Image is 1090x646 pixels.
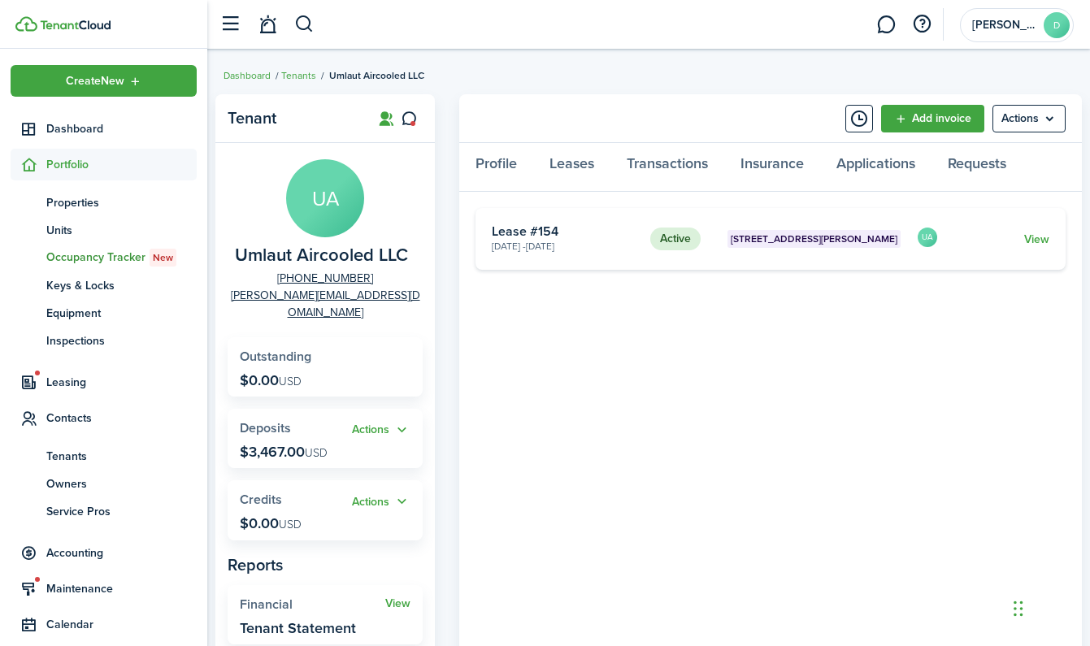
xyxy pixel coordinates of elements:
[11,65,197,97] button: Open menu
[1009,568,1090,646] iframe: Chat Widget
[46,332,197,349] span: Inspections
[228,287,423,321] a: [PERSON_NAME][EMAIL_ADDRESS][DOMAIN_NAME]
[286,159,364,237] avatar-text: UA
[908,11,936,38] button: Open resource center
[1014,584,1023,633] div: Drag
[11,113,197,145] a: Dashboard
[1044,12,1070,38] avatar-text: D
[731,232,897,246] span: [STREET_ADDRESS][PERSON_NAME]
[240,597,385,612] widget-stats-title: Financial
[11,216,197,244] a: Units
[15,16,37,32] img: TenantCloud
[228,109,358,128] panel-main-title: Tenant
[11,244,197,271] a: Occupancy TrackerNew
[240,490,282,509] span: Credits
[153,250,173,265] span: New
[46,222,197,239] span: Units
[46,277,197,294] span: Keys & Locks
[11,327,197,354] a: Inspections
[46,305,197,322] span: Equipment
[240,620,356,636] widget-stats-description: Tenant Statement
[992,105,1066,132] button: Open menu
[46,249,197,267] span: Occupancy Tracker
[881,105,984,132] a: Add invoice
[11,497,197,525] a: Service Pros
[279,373,302,390] span: USD
[724,143,820,192] a: Insurance
[352,421,410,440] button: Actions
[305,444,328,462] span: USD
[240,444,328,460] p: $3,467.00
[294,11,315,38] button: Search
[46,448,197,465] span: Tenants
[820,143,931,192] a: Applications
[11,271,197,299] a: Keys & Locks
[46,503,197,520] span: Service Pros
[281,68,316,83] a: Tenants
[972,20,1037,31] span: Dylan
[352,492,410,511] button: Open menu
[46,120,197,137] span: Dashboard
[46,194,197,211] span: Properties
[459,143,533,192] a: Profile
[46,410,197,427] span: Contacts
[252,4,283,46] a: Notifications
[240,372,302,388] p: $0.00
[240,347,311,366] span: Outstanding
[11,189,197,216] a: Properties
[11,470,197,497] a: Owners
[66,76,124,87] span: Create New
[610,143,724,192] a: Transactions
[279,516,302,533] span: USD
[277,270,373,287] a: [PHONE_NUMBER]
[40,20,111,30] img: TenantCloud
[215,9,245,40] button: Open sidebar
[46,544,197,561] span: Accounting
[352,492,410,511] button: Actions
[46,374,197,391] span: Leasing
[11,442,197,470] a: Tenants
[46,616,197,633] span: Calendar
[46,580,197,597] span: Maintenance
[931,143,1023,192] a: Requests
[11,299,197,327] a: Equipment
[845,105,873,132] button: Timeline
[492,239,638,254] card-description: [DATE] - [DATE]
[224,68,271,83] a: Dashboard
[650,228,701,250] status: Active
[385,597,410,610] a: View
[992,105,1066,132] menu-btn: Actions
[46,156,197,173] span: Portfolio
[329,68,424,83] span: Umlaut Aircooled LLC
[1024,231,1049,248] a: View
[492,224,638,239] card-title: Lease #154
[533,143,610,192] a: Leases
[352,421,410,440] button: Open menu
[228,553,423,577] panel-main-subtitle: Reports
[235,245,408,266] span: Umlaut Aircooled LLC
[240,418,291,437] span: Deposits
[46,475,197,492] span: Owners
[240,515,302,531] p: $0.00
[871,4,901,46] a: Messaging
